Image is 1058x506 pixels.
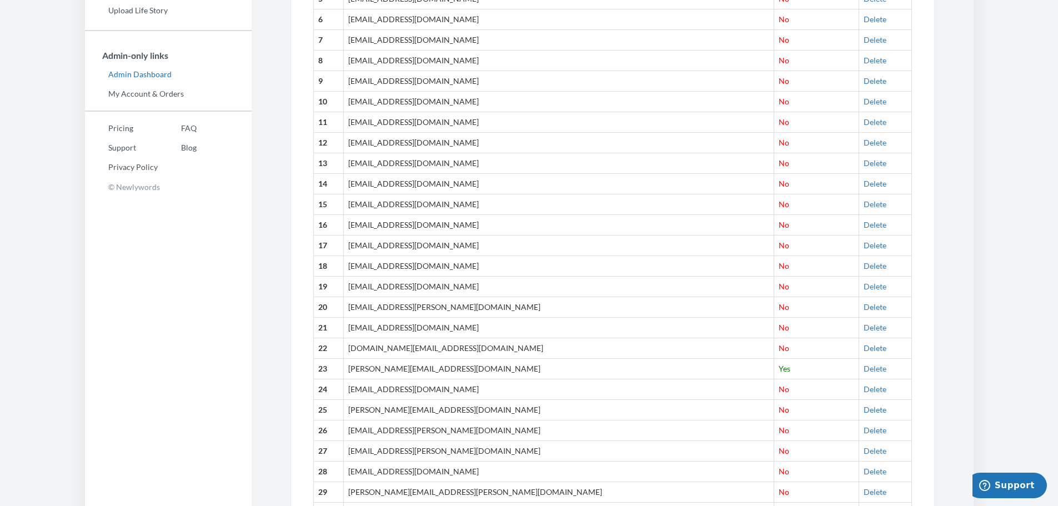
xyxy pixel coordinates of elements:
th: 9 [313,71,343,92]
a: Delete [864,323,886,332]
th: 7 [313,30,343,51]
span: Yes [779,364,790,373]
span: No [779,138,789,147]
a: Delete [864,405,886,414]
a: Delete [864,446,886,455]
a: Delete [864,425,886,435]
th: 23 [313,359,343,379]
td: [EMAIL_ADDRESS][DOMAIN_NAME] [343,92,774,112]
span: No [779,14,789,24]
td: [PERSON_NAME][EMAIL_ADDRESS][DOMAIN_NAME] [343,400,774,420]
a: Delete [864,364,886,373]
td: [EMAIL_ADDRESS][DOMAIN_NAME] [343,51,774,71]
a: Admin Dashboard [85,66,252,83]
td: [EMAIL_ADDRESS][DOMAIN_NAME] [343,318,774,338]
td: [EMAIL_ADDRESS][DOMAIN_NAME] [343,379,774,400]
th: 24 [313,379,343,400]
a: Delete [864,384,886,394]
a: Blog [158,139,197,156]
a: Delete [864,35,886,44]
span: No [779,261,789,270]
a: Delete [864,343,886,353]
span: No [779,35,789,44]
td: [EMAIL_ADDRESS][DOMAIN_NAME] [343,9,774,30]
th: 16 [313,215,343,236]
span: No [779,446,789,455]
span: No [779,56,789,65]
td: [EMAIL_ADDRESS][DOMAIN_NAME] [343,133,774,153]
a: Delete [864,179,886,188]
span: No [779,97,789,106]
td: [EMAIL_ADDRESS][DOMAIN_NAME] [343,461,774,482]
a: Delete [864,14,886,24]
a: Delete [864,138,886,147]
span: No [779,323,789,332]
td: [EMAIL_ADDRESS][DOMAIN_NAME] [343,112,774,133]
a: Delete [864,76,886,86]
span: No [779,467,789,476]
td: [EMAIL_ADDRESS][DOMAIN_NAME] [343,236,774,256]
span: No [779,343,789,353]
span: No [779,384,789,394]
span: No [779,241,789,250]
a: Delete [864,199,886,209]
a: Support [85,139,158,156]
td: [EMAIL_ADDRESS][PERSON_NAME][DOMAIN_NAME] [343,297,774,318]
td: [EMAIL_ADDRESS][PERSON_NAME][DOMAIN_NAME] [343,440,774,461]
th: 25 [313,400,343,420]
td: [EMAIL_ADDRESS][DOMAIN_NAME] [343,256,774,277]
span: No [779,487,789,497]
a: Delete [864,282,886,291]
td: [PERSON_NAME][EMAIL_ADDRESS][PERSON_NAME][DOMAIN_NAME] [343,482,774,502]
span: No [779,425,789,435]
th: 10 [313,92,343,112]
th: 28 [313,461,343,482]
th: 26 [313,420,343,440]
a: Delete [864,56,886,65]
span: No [779,158,789,168]
a: Pricing [85,120,158,137]
th: 15 [313,194,343,215]
th: 12 [313,133,343,153]
th: 20 [313,297,343,318]
a: Delete [864,117,886,127]
a: Delete [864,97,886,106]
td: [EMAIL_ADDRESS][DOMAIN_NAME] [343,71,774,92]
a: Privacy Policy [85,159,158,176]
th: 21 [313,318,343,338]
a: Delete [864,467,886,476]
th: 29 [313,482,343,502]
a: My Account & Orders [85,86,252,102]
span: No [779,199,789,209]
td: [EMAIL_ADDRESS][DOMAIN_NAME] [343,174,774,194]
a: FAQ [158,120,197,137]
span: No [779,302,789,312]
th: 8 [313,51,343,71]
th: 14 [313,174,343,194]
p: © Newlywords [85,178,252,196]
td: [EMAIL_ADDRESS][DOMAIN_NAME] [343,30,774,51]
a: Delete [864,220,886,229]
td: [DOMAIN_NAME][EMAIL_ADDRESS][DOMAIN_NAME] [343,338,774,359]
span: No [779,117,789,127]
a: Delete [864,261,886,270]
th: 11 [313,112,343,133]
td: [EMAIL_ADDRESS][DOMAIN_NAME] [343,194,774,215]
th: 6 [313,9,343,30]
span: No [779,179,789,188]
a: Delete [864,158,886,168]
span: No [779,220,789,229]
iframe: Opens a widget where you can chat to one of our agents [972,473,1047,500]
th: 22 [313,338,343,359]
th: 13 [313,153,343,174]
a: Upload Life Story [85,2,252,19]
th: 27 [313,440,343,461]
td: [EMAIL_ADDRESS][DOMAIN_NAME] [343,215,774,236]
td: [EMAIL_ADDRESS][PERSON_NAME][DOMAIN_NAME] [343,420,774,440]
th: 18 [313,256,343,277]
th: 17 [313,236,343,256]
h3: Admin-only links [86,51,252,61]
a: Delete [864,241,886,250]
span: No [779,282,789,291]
